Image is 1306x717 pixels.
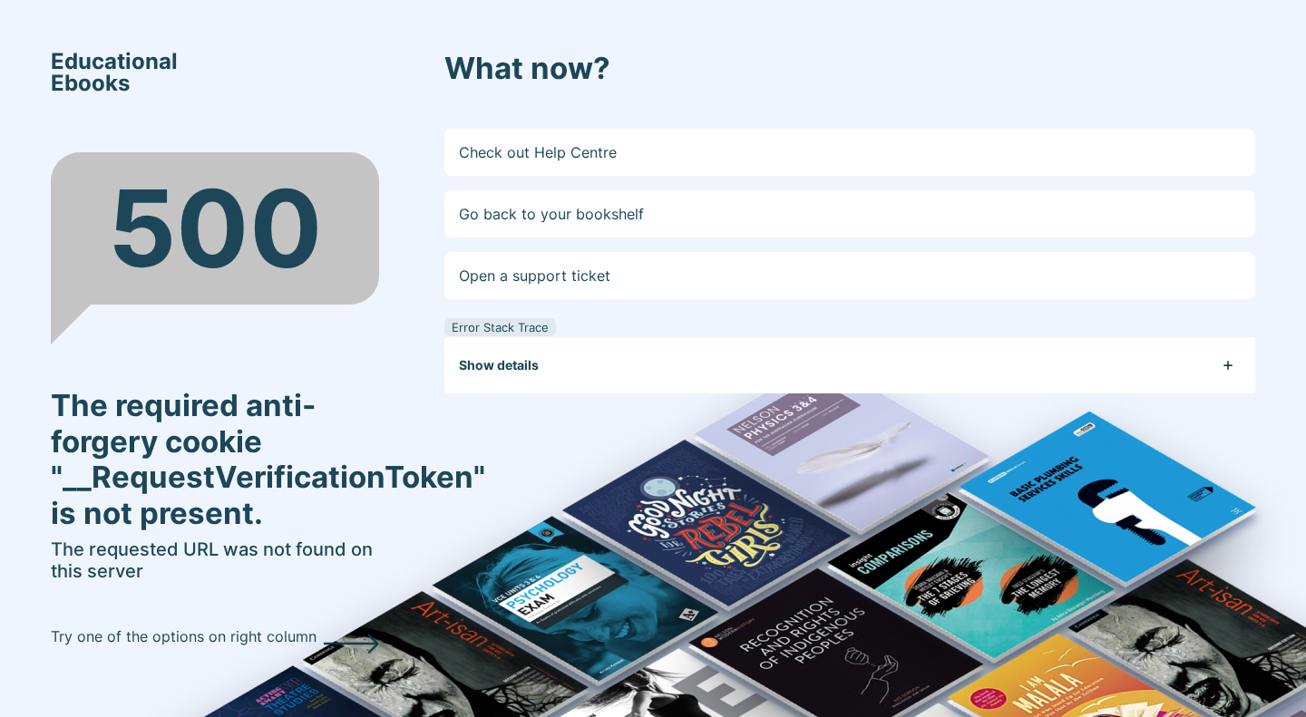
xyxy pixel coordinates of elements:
h5: The requested URL was not found on this server [51,538,379,582]
div: 500 [51,152,379,305]
span: Educational Ebooks [51,51,178,94]
a: Go back to your bookshelf [444,190,1255,237]
h3: The required anti-forgery cookie "__RequestVerificationToken" is not present. [51,388,379,531]
a: Check out Help Centre [444,129,1255,176]
h3: What now? [444,51,1255,87]
button: Show details [459,337,1255,393]
div: Error Stack Trace [444,318,556,336]
p: Try one of the options on right column [51,625,317,647]
a: Open a support ticket [444,252,1255,299]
